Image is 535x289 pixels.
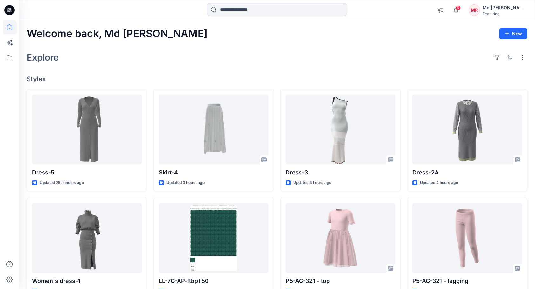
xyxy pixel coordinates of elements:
[27,28,207,40] h2: Welcome back, Md [PERSON_NAME]
[286,203,395,273] a: P5-AG-321 - top
[159,277,268,286] p: LL-7G-AP-ftbpT50
[32,168,142,177] p: Dress-5
[499,28,527,39] button: New
[469,4,480,16] div: MR
[159,203,268,273] a: LL-7G-AP-ftbpT50
[483,11,527,16] div: Featuring
[27,52,59,62] h2: Explore
[412,168,522,177] p: Dress-2A
[166,180,205,186] p: Updated 3 hours ago
[32,277,142,286] p: Women's dress-1
[420,180,458,186] p: Updated 4 hours ago
[159,95,268,164] a: Skirt-4
[286,168,395,177] p: Dress-3
[483,4,527,11] div: Md [PERSON_NAME][DEMOGRAPHIC_DATA]
[27,75,527,83] h4: Styles
[412,95,522,164] a: Dress-2A
[159,168,268,177] p: Skirt-4
[32,203,142,273] a: Women's dress-1
[40,180,84,186] p: Updated 25 minutes ago
[286,277,395,286] p: P5-AG-321 - top
[293,180,331,186] p: Updated 4 hours ago
[32,95,142,164] a: Dress-5
[412,277,522,286] p: P5-AG-321 - legging
[456,5,461,10] span: 5
[412,203,522,273] a: P5-AG-321 - legging
[286,95,395,164] a: Dress-3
